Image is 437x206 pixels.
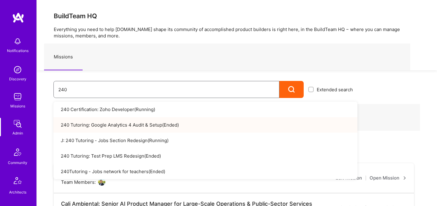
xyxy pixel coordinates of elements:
[317,86,353,93] span: Extended search
[9,189,26,195] div: Architects
[61,178,105,186] div: Team Members:
[8,159,27,166] div: Community
[12,12,24,23] img: logo
[10,145,25,159] img: Community
[53,102,357,117] a: 240 Certification: Zoho Developer(Running)
[12,64,24,76] img: discovery
[53,117,357,133] a: 240 Tutoring: Google Analytics 4 Audit & Setup(Ended)
[7,47,29,54] div: Notifications
[58,82,275,97] input: What type of mission are you looking for?
[10,103,25,109] div: Missions
[53,164,357,179] a: 240Tutoring - Jobs network for teachers(Ended)
[9,76,26,82] div: Discovery
[54,12,420,20] h3: BuildTeam HQ
[288,86,295,93] i: icon Search
[12,130,23,136] div: Admin
[10,174,25,189] img: Architects
[44,44,83,70] a: Missions
[98,178,105,186] img: User Avatar
[403,176,407,180] i: icon ArrowRight
[370,174,407,182] a: Open Mission
[12,91,24,103] img: teamwork
[12,118,24,130] img: admin teamwork
[54,26,420,39] p: Everything you need to help [DOMAIN_NAME] shape its community of accomplished product builders is...
[53,133,357,148] a: J: 240 Tutoring - Jobs Section Redesign(Running)
[53,148,357,164] a: 240 Tutoring: Test Prep LMS Redesign(Ended)
[12,35,24,47] img: bell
